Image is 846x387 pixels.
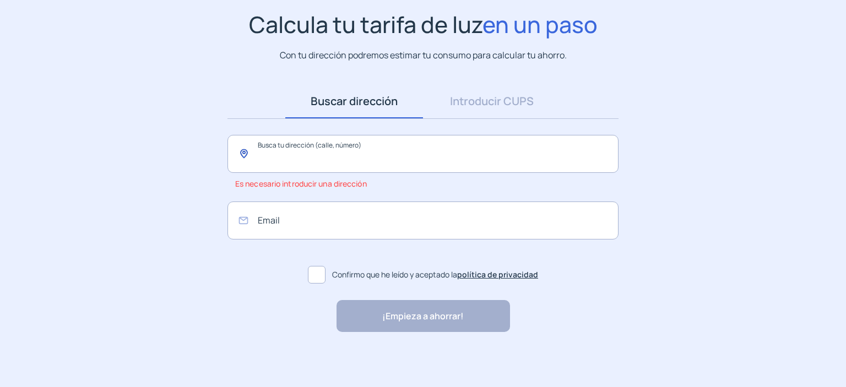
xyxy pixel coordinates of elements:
[285,84,423,118] a: Buscar dirección
[423,84,561,118] a: Introducir CUPS
[457,269,538,280] a: política de privacidad
[235,173,367,195] span: Es necesario introducir una dirección
[482,9,598,40] span: en un paso
[280,48,567,62] p: Con tu dirección podremos estimar tu consumo para calcular tu ahorro.
[332,269,538,281] span: Confirmo que he leído y aceptado la
[249,11,598,38] h1: Calcula tu tarifa de luz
